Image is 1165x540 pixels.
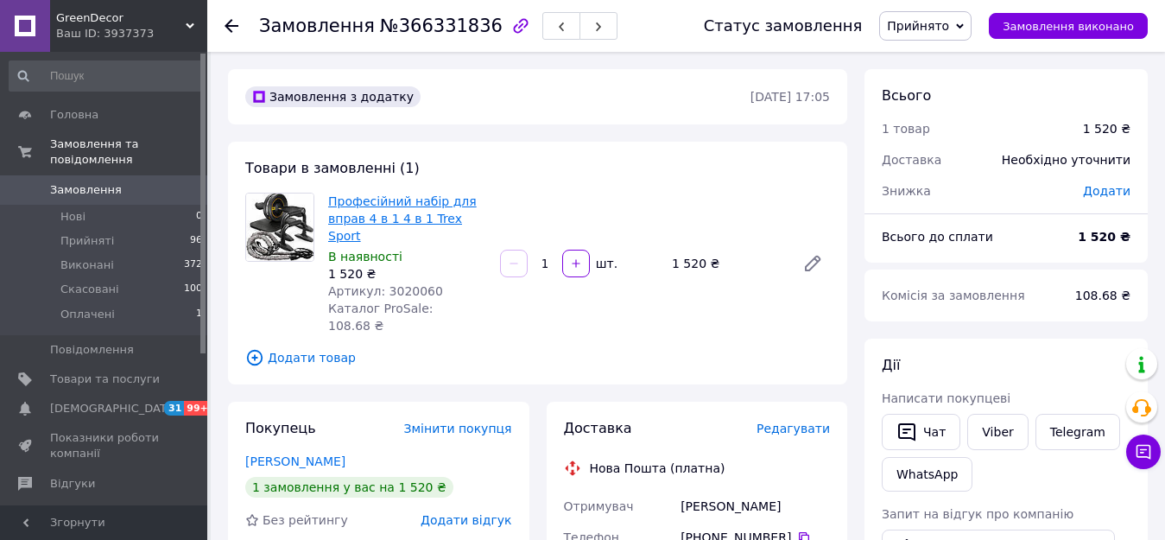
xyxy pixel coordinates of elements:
[328,284,443,298] span: Артикул: 3020060
[196,307,202,322] span: 1
[245,348,830,367] span: Додати товар
[882,414,960,450] button: Чат
[245,477,453,498] div: 1 замовлення у вас на 1 520 ₴
[704,17,863,35] div: Статус замовлення
[882,289,1025,302] span: Комісія за замовлення
[328,302,433,333] span: Каталог ProSale: 108.68 ₴
[184,282,202,297] span: 100
[380,16,503,36] span: №366331836
[60,209,85,225] span: Нові
[245,420,316,436] span: Покупець
[60,307,115,322] span: Оплачені
[245,160,420,176] span: Товари в замовленні (1)
[1083,120,1130,137] div: 1 520 ₴
[967,414,1028,450] a: Viber
[882,507,1073,521] span: Запит на відгук про компанію
[564,499,634,513] span: Отримувач
[245,454,345,468] a: [PERSON_NAME]
[882,153,941,167] span: Доставка
[564,420,632,436] span: Доставка
[882,391,1010,405] span: Написати покупцеві
[795,246,830,281] a: Редагувати
[164,401,184,416] span: 31
[56,26,207,41] div: Ваш ID: 3937373
[50,372,160,387] span: Товари та послуги
[246,194,313,261] img: Професійний набір для вправ 4 в 1 4 в 1 Trex Sport
[50,401,178,416] span: [DEMOGRAPHIC_DATA]
[50,137,207,168] span: Замовлення та повідомлення
[259,16,375,36] span: Замовлення
[882,230,993,244] span: Всього до сплати
[677,491,833,522] div: [PERSON_NAME]
[60,282,119,297] span: Скасовані
[665,251,788,276] div: 1 520 ₴
[882,122,930,136] span: 1 товар
[184,401,212,416] span: 99+
[50,476,95,492] span: Відгуки
[757,422,830,435] span: Редагувати
[56,10,186,26] span: GreenDecor
[328,250,402,264] span: В наявності
[882,357,900,373] span: Дії
[750,90,830,104] time: [DATE] 17:05
[882,184,931,198] span: Знижка
[1003,20,1134,33] span: Замовлення виконано
[989,13,1148,39] button: Замовлення виконано
[1126,435,1161,469] button: Чат з покупцем
[50,182,122,198] span: Замовлення
[50,342,134,358] span: Повідомлення
[225,17,238,35] div: Повернутися назад
[245,86,421,107] div: Замовлення з додатку
[60,257,114,273] span: Виконані
[328,194,477,243] a: Професійний набір для вправ 4 в 1 4 в 1 Trex Sport
[263,513,348,527] span: Без рейтингу
[421,513,511,527] span: Додати відгук
[50,107,98,123] span: Головна
[50,430,160,461] span: Показники роботи компанії
[1078,230,1130,244] b: 1 520 ₴
[404,422,512,435] span: Змінити покупця
[196,209,202,225] span: 0
[190,233,202,249] span: 96
[1083,184,1130,198] span: Додати
[991,141,1141,179] div: Необхідно уточнити
[887,19,949,33] span: Прийнято
[328,265,486,283] div: 1 520 ₴
[184,257,202,273] span: 372
[882,87,931,104] span: Всього
[592,255,619,272] div: шт.
[9,60,204,92] input: Пошук
[882,457,972,492] a: WhatsApp
[1075,289,1130,302] span: 108.68 ₴
[60,233,114,249] span: Прийняті
[1035,414,1120,450] a: Telegram
[586,460,730,477] div: Нова Пошта (платна)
